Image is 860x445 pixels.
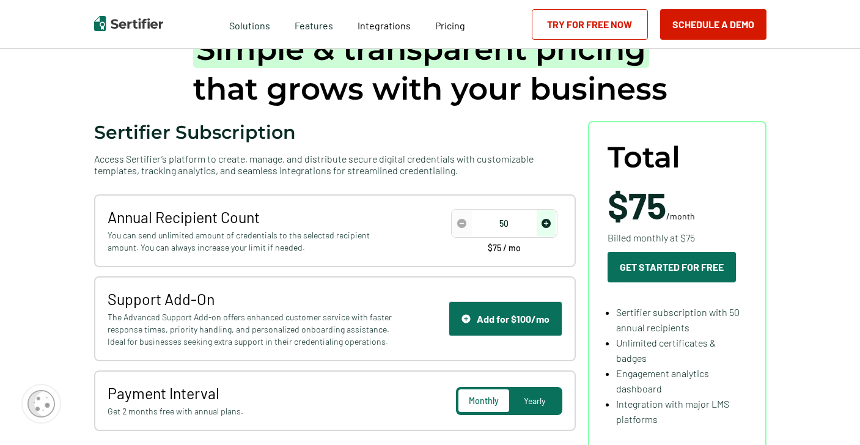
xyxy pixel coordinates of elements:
span: Engagement analytics dashboard [616,367,709,394]
span: increase number [537,210,556,237]
span: $75 [608,183,666,227]
span: Solutions [229,17,270,32]
span: Billed monthly at $75 [608,230,695,245]
span: Integration with major LMS platforms [616,398,729,425]
img: Cookie Popup Icon [28,390,55,417]
a: Try for Free Now [532,9,648,40]
img: Support Icon [461,314,471,323]
span: The Advanced Support Add-on offers enhanced customer service with faster response times, priority... [108,311,395,348]
button: Get Started For Free [608,252,736,282]
span: Yearly [524,395,545,406]
span: Total [608,141,680,174]
iframe: Chat Widget [799,386,860,445]
span: Annual Recipient Count [108,208,395,226]
span: You can send unlimited amount of credentials to the selected recipient amount. You can always inc... [108,229,395,254]
span: Simple & transparent pricing [193,31,649,68]
span: decrease number [452,210,472,237]
span: Get 2 months free with annual plans. [108,405,395,417]
span: month [670,211,695,221]
span: Sertifier Subscription [94,121,296,144]
span: Pricing [435,20,465,31]
div: Add for $100/mo [461,313,549,325]
button: Support IconAdd for $100/mo [449,301,562,336]
span: $75 / mo [488,244,521,252]
img: Increase Icon [542,219,551,228]
h1: that grows with your business [193,29,667,109]
span: Sertifier subscription with 50 annual recipients [616,306,740,333]
span: / [608,186,695,223]
span: Access Sertifier’s platform to create, manage, and distribute secure digital credentials with cus... [94,153,576,176]
button: Schedule a Demo [660,9,766,40]
span: Unlimited certificates & badges [616,337,716,364]
a: Pricing [435,17,465,32]
a: Integrations [358,17,411,32]
img: Decrease Icon [457,219,466,228]
span: Support Add-On [108,290,395,308]
span: Integrations [358,20,411,31]
span: Payment Interval [108,384,395,402]
span: Monthly [469,395,499,406]
img: Sertifier | Digital Credentialing Platform [94,16,163,31]
span: Features [295,17,333,32]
